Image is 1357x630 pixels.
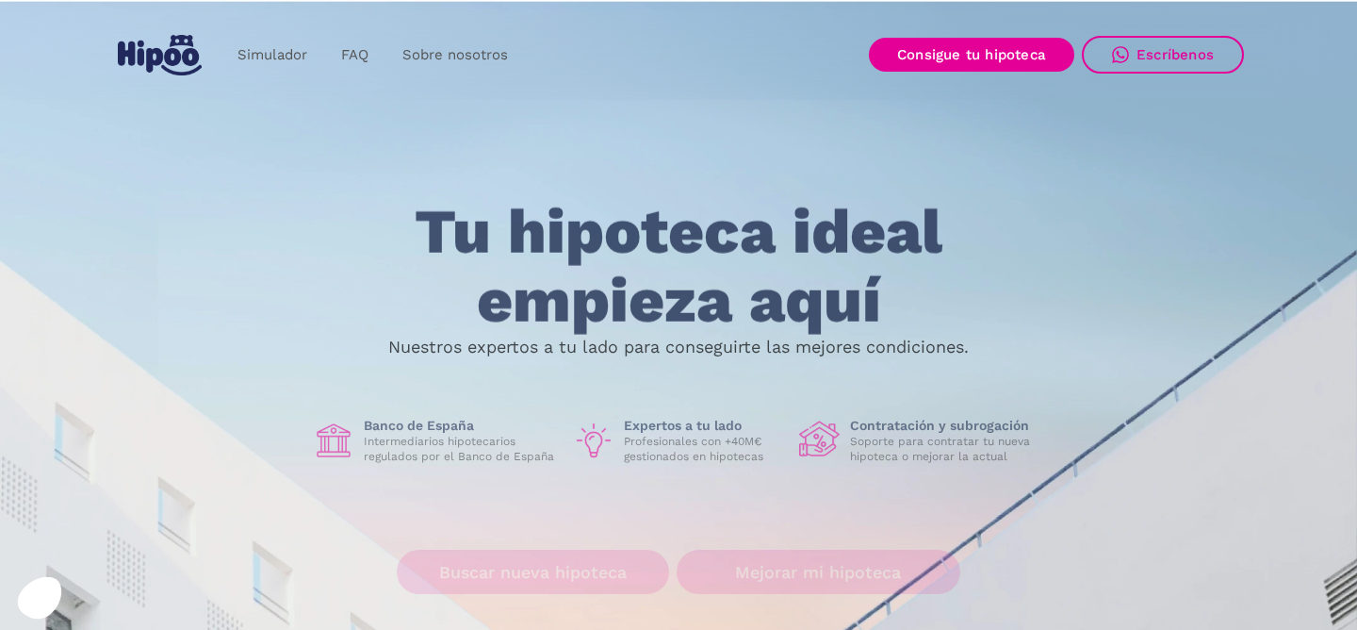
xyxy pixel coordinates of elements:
a: Buscar nueva hipoteca [397,550,669,594]
div: Escríbenos [1136,46,1214,63]
a: Mejorar mi hipoteca [677,550,960,594]
h1: Tu hipoteca ideal empieza aquí [321,198,1036,335]
p: Nuestros expertos a tu lado para conseguirte las mejores condiciones. [388,340,969,355]
p: Profesionales con +40M€ gestionados en hipotecas [624,434,784,464]
a: Consigue tu hipoteca [869,38,1074,72]
h1: Expertos a tu lado [624,417,784,434]
p: Intermediarios hipotecarios regulados por el Banco de España [364,434,558,464]
a: FAQ [324,37,385,74]
a: Simulador [221,37,324,74]
h1: Contratación y subrogación [850,417,1044,434]
a: home [113,27,205,83]
a: Sobre nosotros [385,37,525,74]
h1: Banco de España [364,417,558,434]
a: Escríbenos [1082,36,1244,74]
p: Soporte para contratar tu nueva hipoteca o mejorar la actual [850,434,1044,464]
